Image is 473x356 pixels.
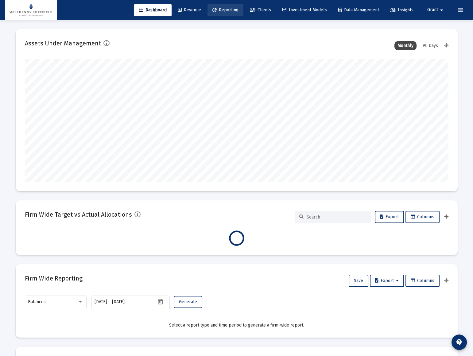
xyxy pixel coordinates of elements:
[370,275,404,287] button: Export
[349,275,368,287] button: Save
[108,300,111,304] span: –
[28,299,46,304] span: Balances
[25,38,101,48] h2: Assets Under Management
[420,4,453,16] button: Grant
[438,4,445,16] mat-icon: arrow_drop_down
[245,4,276,16] a: Clients
[411,214,434,219] span: Columns
[134,4,172,16] a: Dashboard
[390,7,413,13] span: Insights
[282,7,327,13] span: Investment Models
[411,278,434,283] span: Columns
[338,7,379,13] span: Data Management
[456,339,463,346] mat-icon: contact_support
[394,41,417,50] div: Monthly
[156,297,165,306] button: Open calendar
[25,273,83,283] h2: Firm Wide Reporting
[173,4,206,16] a: Revenue
[380,214,399,219] span: Export
[212,7,238,13] span: Reporting
[10,4,52,16] img: Dashboard
[207,4,243,16] a: Reporting
[250,7,271,13] span: Clients
[25,210,132,219] h2: Firm Wide Target vs Actual Allocations
[112,300,142,304] input: End date
[179,299,197,304] span: Generate
[277,4,332,16] a: Investment Models
[386,4,418,16] a: Insights
[307,215,367,220] input: Search
[427,7,438,13] span: Grant
[405,211,440,223] button: Columns
[420,41,441,50] div: 90 Days
[25,322,448,328] div: Select a report type and time period to generate a firm-wide report.
[178,7,201,13] span: Revenue
[95,300,107,304] input: Start date
[333,4,384,16] a: Data Management
[354,278,363,283] span: Save
[405,275,440,287] button: Columns
[375,278,399,283] span: Export
[375,211,404,223] button: Export
[174,296,202,308] button: Generate
[139,7,167,13] span: Dashboard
